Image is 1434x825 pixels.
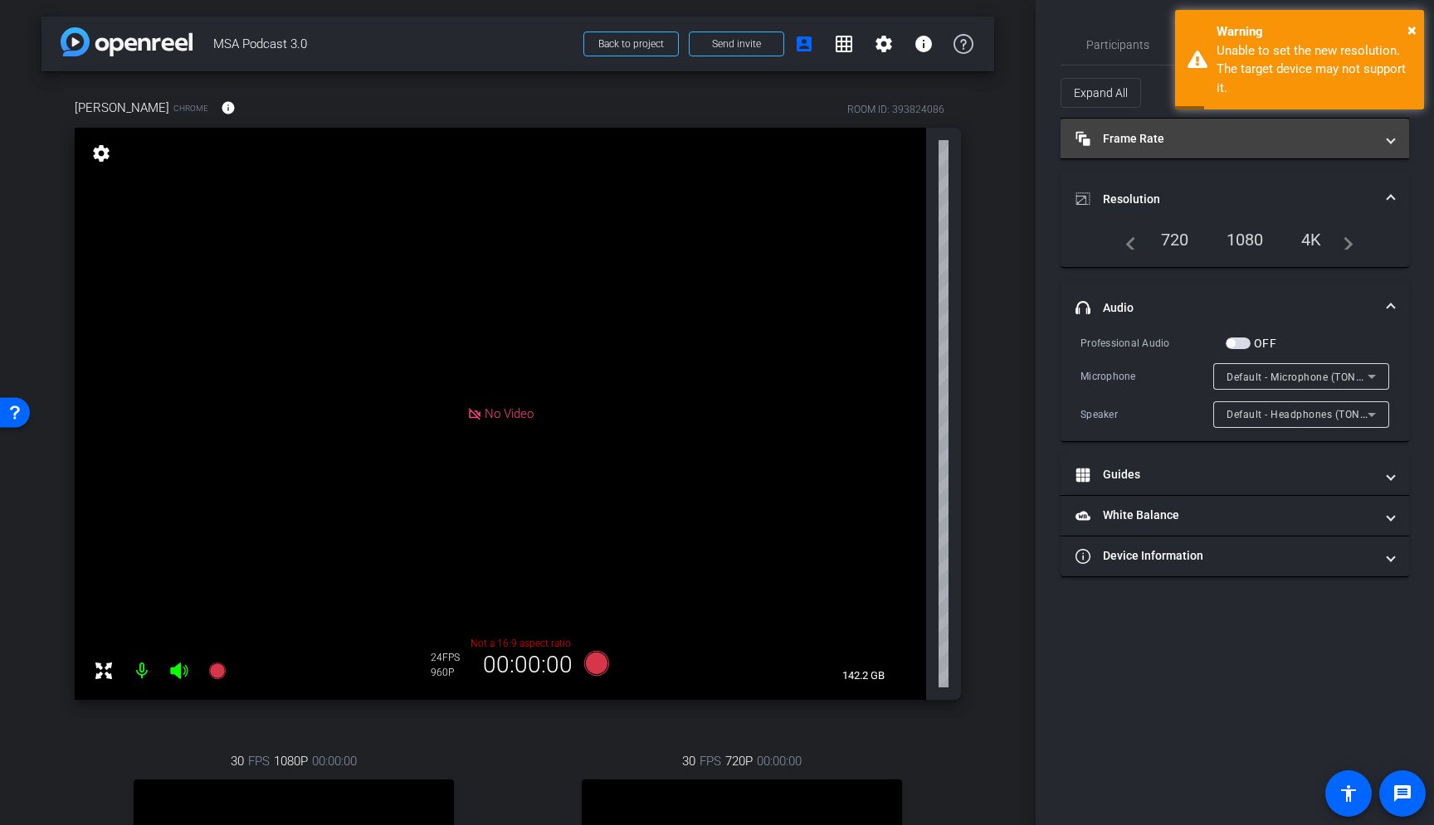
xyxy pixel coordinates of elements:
span: Chrome [173,102,208,114]
mat-expansion-panel-header: Resolution [1061,172,1409,226]
span: Participants [1086,39,1149,51]
button: Back to project [583,32,679,56]
p: Not a 16:9 aspect ratio [431,636,610,651]
button: Send invite [689,32,784,56]
label: OFF [1251,335,1276,352]
mat-icon: info [914,34,934,54]
span: × [1407,20,1417,40]
div: Resolution [1061,226,1409,267]
button: Expand All [1061,78,1141,108]
span: 30 [231,752,244,770]
span: FPS [442,652,460,663]
mat-expansion-panel-header: Frame Rate [1061,119,1409,158]
mat-panel-title: Audio [1075,299,1374,317]
mat-icon: settings [874,34,894,54]
mat-icon: grid_on [834,34,854,54]
div: Professional Audio [1080,335,1226,352]
span: Back to project [598,38,664,50]
div: Audio [1061,334,1409,441]
span: 00:00:00 [757,752,802,770]
span: No Video [485,406,534,421]
img: app-logo [61,27,193,56]
span: Send invite [712,37,761,51]
div: ROOM ID: 393824086 [847,102,944,117]
div: Speaker [1080,406,1213,423]
div: 720 [1149,226,1202,254]
span: 1080P [274,752,308,770]
mat-icon: settings [90,143,113,163]
mat-expansion-panel-header: Device Information [1061,536,1409,576]
div: 960P [431,666,472,679]
mat-expansion-panel-header: White Balance [1061,496,1409,536]
div: Warning [1217,22,1412,41]
mat-panel-title: Device Information [1075,547,1374,565]
span: FPS [700,752,721,770]
mat-icon: message [1393,784,1412,803]
div: Unable to set the new resolution. The target device may not support it. [1217,41,1412,98]
span: 142.2 GB [836,666,890,686]
div: Microphone [1080,368,1213,385]
span: 720P [725,752,753,770]
span: MSA Podcast 3.0 [213,27,573,61]
mat-panel-title: Guides [1075,466,1374,483]
div: 00:00:00 [472,651,583,679]
span: 00:00:00 [312,752,357,770]
span: 30 [682,752,695,770]
div: 24 [431,651,472,664]
mat-icon: info [221,100,236,115]
mat-panel-title: Resolution [1075,191,1374,208]
mat-icon: account_box [794,34,814,54]
span: Expand All [1074,77,1128,109]
mat-expansion-panel-header: Audio [1061,281,1409,334]
mat-icon: accessibility [1339,784,1358,803]
span: FPS [248,752,270,770]
button: Close [1407,17,1417,42]
mat-panel-title: Frame Rate [1075,130,1374,148]
mat-icon: navigate_before [1116,230,1136,250]
mat-panel-title: White Balance [1075,507,1374,524]
div: 4K [1289,226,1334,254]
div: 1080 [1214,226,1276,254]
mat-expansion-panel-header: Guides [1061,455,1409,495]
mat-icon: navigate_next [1334,230,1354,250]
span: [PERSON_NAME] [75,99,169,117]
